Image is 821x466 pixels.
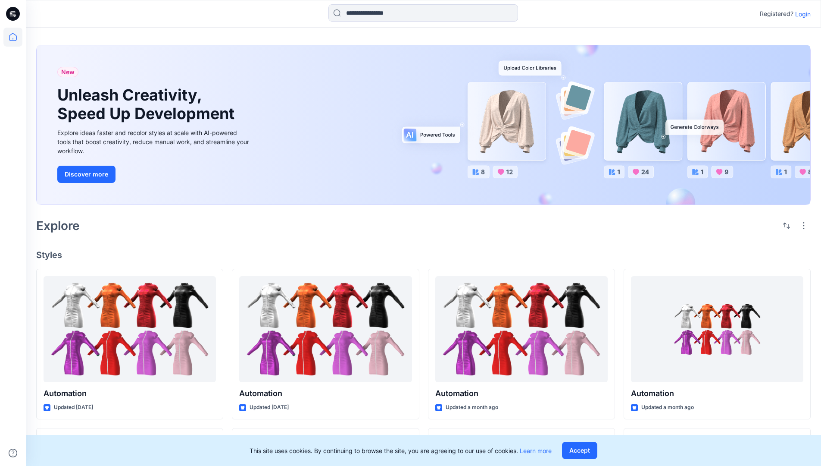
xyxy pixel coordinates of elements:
p: Updated a month ago [446,403,498,412]
p: This site uses cookies. By continuing to browse the site, you are agreeing to our use of cookies. [250,446,552,455]
a: Automation [631,276,803,383]
a: Discover more [57,166,251,183]
p: Updated [DATE] [250,403,289,412]
span: New [61,67,75,77]
a: Learn more [520,447,552,454]
h2: Explore [36,219,80,233]
p: Updated [DATE] [54,403,93,412]
p: Automation [631,387,803,400]
a: Automation [239,276,412,383]
div: Explore ideas faster and recolor styles at scale with AI-powered tools that boost creativity, red... [57,128,251,155]
p: Automation [435,387,608,400]
p: Registered? [760,9,793,19]
h1: Unleash Creativity, Speed Up Development [57,86,238,123]
a: Automation [44,276,216,383]
h4: Styles [36,250,811,260]
p: Login [795,9,811,19]
p: Updated a month ago [641,403,694,412]
p: Automation [44,387,216,400]
p: Automation [239,387,412,400]
button: Accept [562,442,597,459]
a: Automation [435,276,608,383]
button: Discover more [57,166,116,183]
